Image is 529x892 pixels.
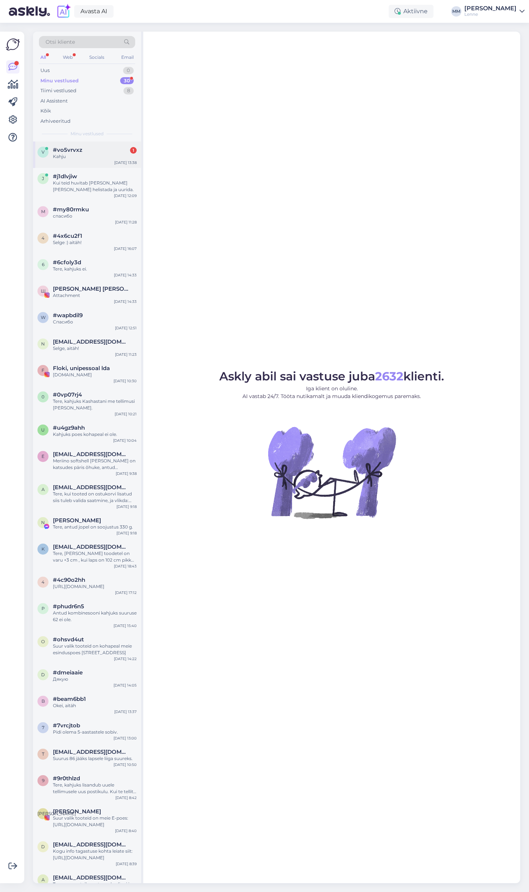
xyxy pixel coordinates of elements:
div: [DATE] 10:50 [114,762,137,767]
div: Web [61,53,74,62]
span: #beam6bb1 [53,696,86,702]
div: Selge :) aitäh! [53,239,137,246]
div: Okei, aitäh [53,702,137,709]
div: Tere, kahjuks ei. [53,266,137,272]
span: Nadežda Smirnova [53,517,101,524]
span: #0vp07rj4 [53,391,82,398]
div: Kõik [40,107,51,115]
div: Socials [88,53,106,62]
span: u [41,427,45,433]
span: N [41,520,45,525]
div: [DATE] 17:12 [115,590,137,595]
div: [DATE] 11:23 [115,352,137,357]
b: 2632 [375,369,403,383]
div: 30 [120,77,134,85]
div: Tere, kahjuks Kashastani me tellimusi [PERSON_NAME]. [53,398,137,411]
span: n [41,341,45,347]
div: [DATE] 13:37 [114,709,137,714]
div: Kahju [53,153,137,160]
span: o [41,639,45,644]
div: [DATE] 12:51 [115,325,137,331]
div: Lenne [464,11,517,17]
div: [PERSON_NAME] [464,6,517,11]
span: p [42,606,45,611]
div: Minu vestlused [40,77,79,85]
div: [DATE] 8:39 [116,861,137,867]
span: 6 [42,262,44,267]
img: explore-ai [56,4,71,19]
span: #4c90o2hh [53,577,85,583]
span: Askly abil sai vastuse juba klienti. [219,369,444,383]
span: v [42,149,44,155]
div: [DATE] 13:00 [114,735,137,741]
span: b [42,698,45,704]
span: w [41,315,46,320]
div: [DATE] 14:33 [114,299,137,304]
div: [DATE] 14:22 [114,656,137,662]
div: Meriino softshell [PERSON_NAME] on katsudes päris õhuke, antud materjalist kombekale oleme soovit... [53,458,137,471]
div: Suurus 86 jääks lapsele liiga suureks. [53,755,137,762]
div: [DATE] 18:43 [114,563,137,569]
span: #ohsvd4ut [53,636,84,643]
p: Iga klient on oluline. AI vastab 24/7. Tööta nutikamalt ja muuda kliendikogemus paremaks. [219,385,444,400]
div: Aktiivne [389,5,433,18]
span: e [42,454,44,459]
span: 7 [42,725,44,730]
span: tiinasaksladu@gmail.com [53,749,129,755]
span: #7vrcjtob [53,722,80,729]
div: [DATE] 9:38 [116,471,137,476]
img: No Chat active [266,406,398,538]
div: 1 [130,147,137,154]
span: #4x6cu2f1 [53,233,82,239]
div: Antud kombinesooni kahjuks suuruse 62 ei ole. [53,610,137,623]
div: Attachment [53,292,137,299]
div: Дякую [53,676,137,683]
div: All [39,53,47,62]
span: k [42,546,45,552]
span: Floki, unipessoal lda [53,365,110,372]
div: Спасибо [53,319,137,325]
span: 4 [42,579,44,585]
span: kristel.mosen@mail.ee [53,544,129,550]
span: #9r0thlzd [53,775,80,782]
div: [DATE] 11:28 [115,219,137,225]
a: Avasta AI [74,5,114,18]
div: [DATE] 14:05 [114,683,137,688]
div: [DATE] 10:21 [115,411,137,417]
div: Tiimi vestlused [40,87,76,94]
span: d [41,844,45,849]
span: djulkina@gmail.com [53,841,129,848]
div: [DATE] 8:40 [115,828,137,834]
span: #u4gz9ahh [53,424,85,431]
div: AI Assistent [40,97,68,105]
span: elyzbet@hotmail.com [53,451,129,458]
span: t [42,751,44,757]
div: спасибо [53,213,137,219]
div: Suur valik tooteid on kohapeal meie esinduspoes [STREET_ADDRESS] [53,643,137,656]
div: Suur valik tooteid on meie E-poes: [URL][DOMAIN_NAME] [53,815,137,828]
span: Ирина Драгомирецкая [53,808,101,815]
span: natalja@carpediem.ee [53,338,129,345]
span: #vo5vrvxz [53,147,82,153]
div: Tere, antud jopel on soojustus 330 g. [53,524,137,530]
div: Tere, kahjuks lisandub uuele tellimusele uus postikulu. Kui te tellite üle 150 eur ja saatmine on... [53,782,137,795]
span: 0 [42,394,44,400]
div: Selge, aitäh! [53,345,137,352]
div: Kui teid huvitab [PERSON_NAME] [PERSON_NAME] helistada ja uurida. [53,180,137,193]
div: 8 [123,87,134,94]
div: [DATE] 9:18 [116,504,137,509]
span: #phudr6n5 [53,603,84,610]
div: Tere, kui tooted on ostukorvi lisatud siis tuleb valida saatmine, ja vlikda: Saatmine Lenne Vabri... [53,491,137,504]
div: [DOMAIN_NAME] [53,372,137,378]
div: [DATE] 13:38 [114,160,137,165]
div: Tere, [PERSON_NAME] toodetel on varu +3 cm , kui laps on 102 cm pikk siis suurus 104 on korraliku... [53,550,137,563]
div: MM [451,6,461,17]
span: #wapbdil9 [53,312,83,319]
div: [DATE] 16:07 [114,246,137,251]
span: a [42,487,45,492]
span: 4 [42,235,44,241]
div: Kogu info tagastuse kohta leiate siit: [URL][DOMAIN_NAME] [53,848,137,861]
span: #j1dlvjiw [53,173,77,180]
span: a [42,877,45,882]
div: [DATE] 12:09 [114,193,137,198]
